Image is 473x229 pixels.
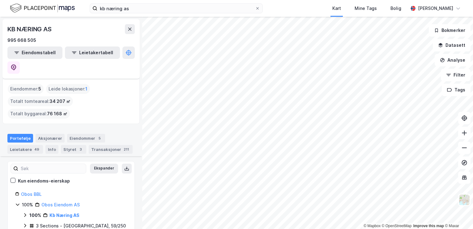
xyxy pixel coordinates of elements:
iframe: Chat Widget [442,199,473,229]
span: 1 [85,85,87,93]
span: 34 207 ㎡ [49,98,70,105]
button: Datasett [433,39,471,51]
div: 211 [122,146,130,152]
div: Mine Tags [355,5,377,12]
div: Leietakere [7,145,43,154]
button: Filter [441,69,471,81]
div: Eiendommer [67,134,105,143]
div: 100% [29,212,41,219]
input: Søk på adresse, matrikkel, gårdeiere, leietakere eller personer [97,4,255,13]
a: Obos Eiendom AS [41,202,80,207]
div: Styret [61,145,86,154]
input: Søk [18,164,86,173]
button: Analyse [435,54,471,66]
a: Improve this map [413,224,444,228]
div: Eiendommer : [8,84,44,94]
div: Portefølje [7,134,33,143]
div: Leide lokasjoner : [46,84,90,94]
a: Obos BBL [21,192,42,197]
div: 100% [22,201,33,209]
div: Transaksjoner [89,145,133,154]
div: [PERSON_NAME] [418,5,453,12]
img: Z [458,194,470,206]
div: Kart [332,5,341,12]
div: 3 [78,146,84,152]
span: 76 168 ㎡ [47,110,67,117]
button: Tags [442,84,471,96]
div: Bolig [390,5,401,12]
button: Leietakertabell [65,46,120,59]
a: Mapbox [364,224,381,228]
div: Info [45,145,58,154]
img: logo.f888ab2527a4732fd821a326f86c7f29.svg [10,3,75,14]
div: 995 668 505 [7,37,36,44]
div: 49 [33,146,40,152]
div: Kun eiendoms-eierskap [18,177,70,185]
button: Bokmerker [429,24,471,37]
button: Eiendomstabell [7,46,62,59]
div: KB NÆRING AS [7,24,53,34]
div: 5 [96,135,103,141]
button: Ekspander [90,164,118,174]
div: Totalt byggareal : [8,109,70,119]
div: Aksjonærer [36,134,65,143]
a: Kb Næring AS [49,213,79,218]
div: Totalt tomteareal : [8,96,73,106]
span: 5 [38,85,41,93]
a: OpenStreetMap [382,224,412,228]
